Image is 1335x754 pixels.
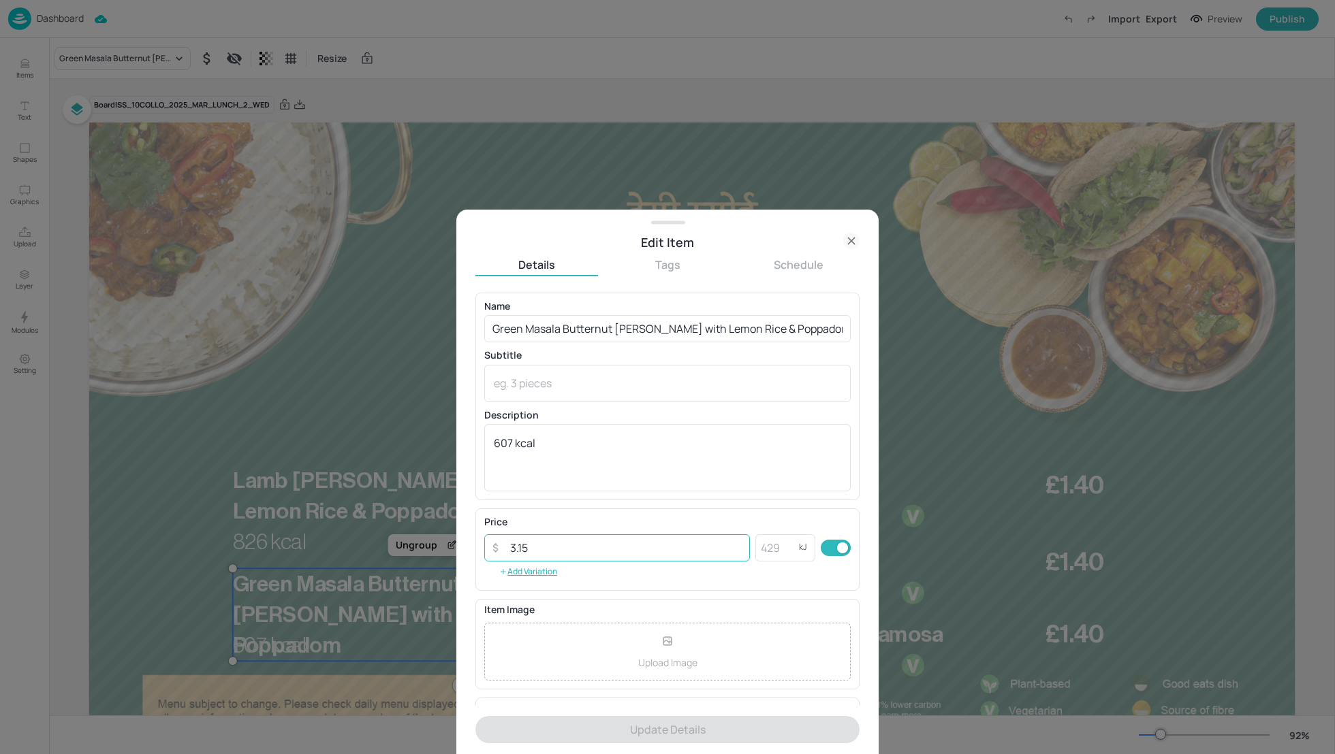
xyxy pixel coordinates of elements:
[484,410,851,420] p: Description
[494,436,841,480] textarea: 607 kcal
[502,534,750,561] input: 10
[484,350,851,360] p: Subtitle
[484,605,851,614] p: Item Image
[484,561,572,582] button: Add Variation
[484,315,851,342] input: eg. Chicken Teriyaki Sushi Roll
[475,233,860,252] div: Edit Item
[638,655,697,670] p: Upload Image
[799,542,807,552] p: kJ
[484,517,507,527] p: Price
[606,257,729,272] button: Tags
[484,301,851,311] p: Name
[755,534,799,561] input: 429
[737,257,860,272] button: Schedule
[475,257,598,272] button: Details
